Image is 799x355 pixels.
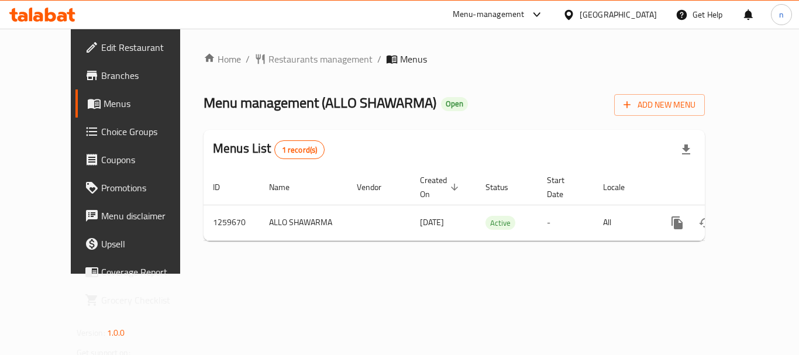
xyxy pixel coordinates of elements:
[594,205,654,240] td: All
[614,94,705,116] button: Add New Menu
[107,325,125,340] span: 1.0.0
[779,8,784,21] span: n
[603,180,640,194] span: Locale
[485,216,515,230] span: Active
[75,33,204,61] a: Edit Restaurant
[453,8,525,22] div: Menu-management
[204,89,436,116] span: Menu management ( ALLO SHAWARMA )
[101,181,195,195] span: Promotions
[204,52,705,66] nav: breadcrumb
[377,52,381,66] li: /
[254,52,373,66] a: Restaurants management
[441,97,468,111] div: Open
[547,173,580,201] span: Start Date
[101,125,195,139] span: Choice Groups
[357,180,397,194] span: Vendor
[672,136,700,164] div: Export file
[101,265,195,279] span: Coverage Report
[75,174,204,202] a: Promotions
[654,170,785,205] th: Actions
[75,146,204,174] a: Coupons
[260,205,347,240] td: ALLO SHAWARMA
[246,52,250,66] li: /
[420,173,462,201] span: Created On
[268,52,373,66] span: Restaurants management
[624,98,695,112] span: Add New Menu
[663,209,691,237] button: more
[75,286,204,314] a: Grocery Checklist
[420,215,444,230] span: [DATE]
[101,293,195,307] span: Grocery Checklist
[204,205,260,240] td: 1259670
[441,99,468,109] span: Open
[77,325,105,340] span: Version:
[101,68,195,82] span: Branches
[101,153,195,167] span: Coupons
[75,258,204,286] a: Coverage Report
[104,96,195,111] span: Menus
[101,209,195,223] span: Menu disclaimer
[485,180,524,194] span: Status
[75,61,204,89] a: Branches
[75,89,204,118] a: Menus
[269,180,305,194] span: Name
[580,8,657,21] div: [GEOGRAPHIC_DATA]
[400,52,427,66] span: Menus
[538,205,594,240] td: -
[204,170,785,241] table: enhanced table
[691,209,719,237] button: Change Status
[101,40,195,54] span: Edit Restaurant
[213,180,235,194] span: ID
[101,237,195,251] span: Upsell
[204,52,241,66] a: Home
[75,202,204,230] a: Menu disclaimer
[75,118,204,146] a: Choice Groups
[213,140,325,159] h2: Menus List
[274,140,325,159] div: Total records count
[75,230,204,258] a: Upsell
[275,144,325,156] span: 1 record(s)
